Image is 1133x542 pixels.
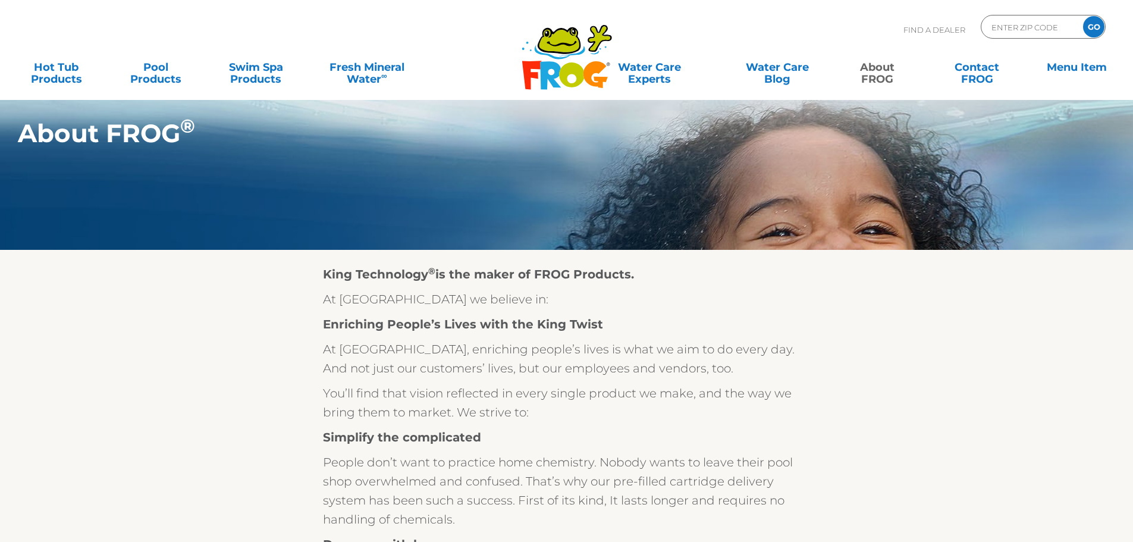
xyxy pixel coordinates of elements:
[578,55,721,79] a: Water CareExperts
[903,15,965,45] p: Find A Dealer
[312,55,423,79] a: Fresh MineralWater∞
[990,18,1071,36] input: Zip Code Form
[733,55,821,79] a: Water CareBlog
[12,55,101,79] a: Hot TubProducts
[323,384,811,422] p: You’ll find that vision reflected in every single product we make, and the way we bring them to m...
[1083,16,1104,37] input: GO
[833,55,921,79] a: AboutFROG
[428,265,435,277] sup: ®
[323,430,481,444] strong: Simplify the complicated
[323,267,634,281] strong: King Technology is the maker of FROG Products.
[112,55,200,79] a: PoolProducts
[212,55,300,79] a: Swim SpaProducts
[18,119,1020,148] h1: About FROG
[323,317,603,331] strong: Enriching People’s Lives with the King Twist
[933,55,1021,79] a: ContactFROG
[1032,55,1121,79] a: Menu Item
[323,340,811,378] p: At [GEOGRAPHIC_DATA], enriching people’s lives is what we aim to do every day. And not just our c...
[323,453,811,529] p: People don’t want to practice home chemistry. Nobody wants to leave their pool shop overwhelmed a...
[381,71,387,80] sup: ∞
[323,290,811,309] p: At [GEOGRAPHIC_DATA] we believe in:
[180,115,195,137] sup: ®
